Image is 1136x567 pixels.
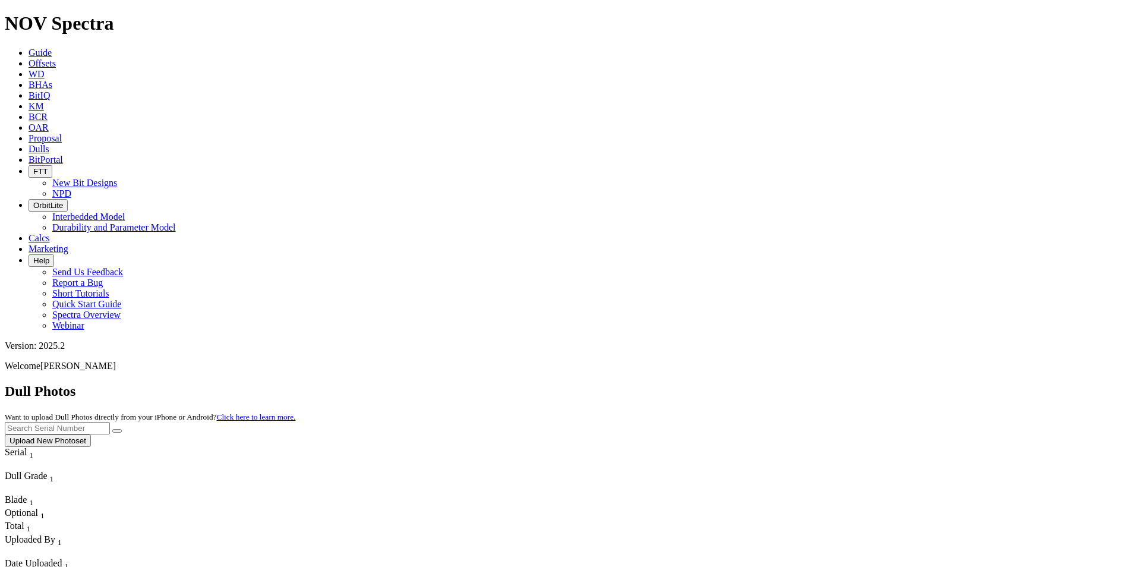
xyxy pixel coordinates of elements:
div: Column Menu [5,460,55,471]
span: Sort None [58,534,62,544]
span: [PERSON_NAME] [40,361,116,371]
span: OrbitLite [33,201,63,210]
a: Report a Bug [52,278,103,288]
a: BHAs [29,80,52,90]
button: FTT [29,165,52,178]
a: BCR [29,112,48,122]
span: Sort None [40,508,45,518]
a: Short Tutorials [52,288,109,298]
a: Quick Start Guide [52,299,121,309]
a: Offsets [29,58,56,68]
div: Column Menu [5,484,88,494]
div: Sort None [5,521,46,534]
p: Welcome [5,361,1131,371]
button: OrbitLite [29,199,68,212]
a: Durability and Parameter Model [52,222,176,232]
span: Sort None [29,494,33,505]
a: Send Us Feedback [52,267,123,277]
span: Sort None [27,521,31,531]
div: Version: 2025.2 [5,341,1131,351]
span: Total [5,521,24,531]
a: Interbedded Model [52,212,125,222]
a: BitIQ [29,90,50,100]
div: Serial Sort None [5,447,55,460]
a: OAR [29,122,49,133]
a: Marketing [29,244,68,254]
button: Help [29,254,54,267]
sub: 1 [50,474,54,483]
div: Total Sort None [5,521,46,534]
a: New Bit Designs [52,178,117,188]
a: Webinar [52,320,84,330]
a: Click here to learn more. [217,412,296,421]
sub: 1 [27,525,31,534]
div: Column Menu [5,547,116,558]
div: Sort None [5,471,88,494]
div: Dull Grade Sort None [5,471,88,484]
a: Calcs [29,233,50,243]
span: Dull Grade [5,471,48,481]
h1: NOV Spectra [5,12,1131,34]
h2: Dull Photos [5,383,1131,399]
a: Proposal [29,133,62,143]
div: Sort None [5,447,55,471]
span: Help [33,256,49,265]
a: Guide [29,48,52,58]
a: NPD [52,188,71,199]
div: Optional Sort None [5,508,46,521]
div: Blade Sort None [5,494,46,508]
span: Optional [5,508,38,518]
div: Sort None [5,494,46,508]
a: Dulls [29,144,49,154]
span: FTT [33,167,48,176]
span: Sort None [50,471,54,481]
a: BitPortal [29,155,63,165]
button: Upload New Photoset [5,434,91,447]
div: Sort None [5,508,46,521]
a: KM [29,101,44,111]
a: Spectra Overview [52,310,121,320]
span: Sort None [29,447,33,457]
div: Uploaded By Sort None [5,534,116,547]
div: Sort None [5,534,116,558]
sub: 1 [29,451,33,459]
input: Search Serial Number [5,422,110,434]
span: Blade [5,494,27,505]
small: Want to upload Dull Photos directly from your iPhone or Android? [5,412,295,421]
sub: 1 [29,498,33,507]
a: WD [29,69,45,79]
span: Serial [5,447,27,457]
sub: 1 [40,511,45,520]
span: Uploaded By [5,534,55,544]
sub: 1 [58,538,62,547]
